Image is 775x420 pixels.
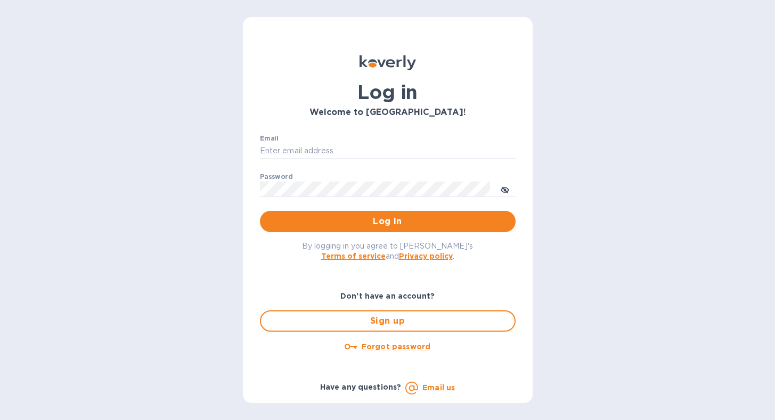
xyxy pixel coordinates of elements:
[270,315,506,327] span: Sign up
[260,174,292,180] label: Password
[494,178,516,200] button: toggle password visibility
[260,211,516,232] button: Log in
[260,81,516,103] h1: Log in
[360,55,416,70] img: Koverly
[321,252,386,260] a: Terms of service
[260,143,516,159] input: Enter email address
[268,215,507,228] span: Log in
[362,342,430,351] u: Forgot password
[320,383,402,391] b: Have any questions?
[422,383,455,392] a: Email us
[260,310,516,332] button: Sign up
[260,108,516,118] h3: Welcome to [GEOGRAPHIC_DATA]!
[260,135,279,142] label: Email
[399,252,453,260] a: Privacy policy
[340,292,435,300] b: Don't have an account?
[302,242,473,260] span: By logging in you agree to [PERSON_NAME]'s and .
